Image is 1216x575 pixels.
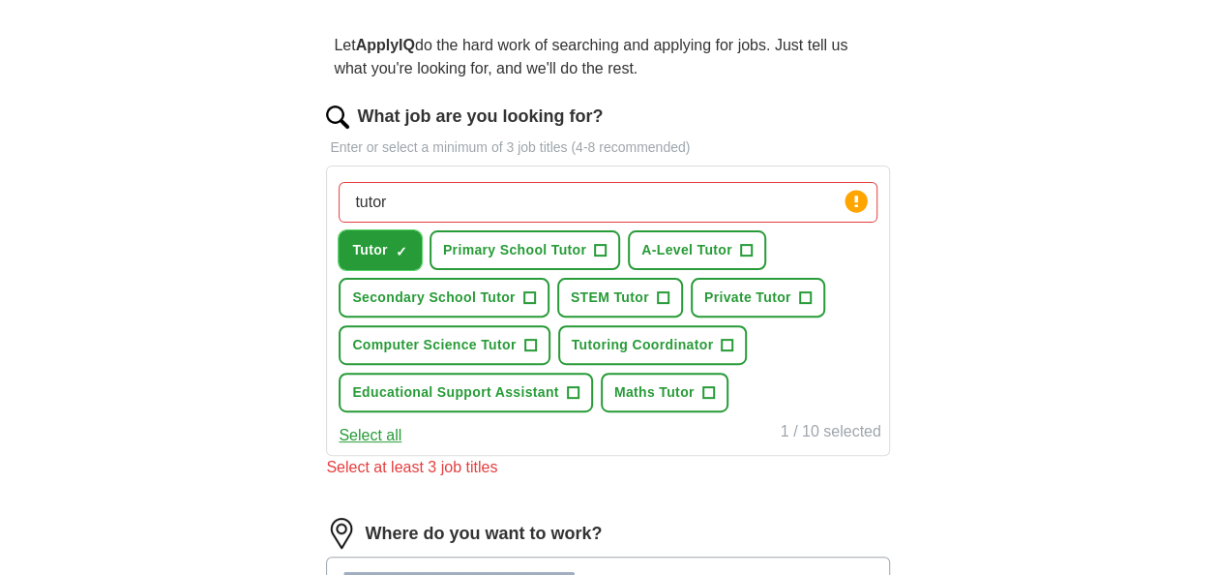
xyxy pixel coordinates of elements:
img: location.png [326,518,357,549]
span: Secondary School Tutor [352,287,515,308]
button: Secondary School Tutor [339,278,549,318]
span: STEM Tutor [571,287,649,308]
button: Tutoring Coordinator [558,325,748,365]
div: 1 / 10 selected [781,420,881,447]
button: Private Tutor [691,278,825,318]
button: Select all [339,424,401,447]
strong: ApplyIQ [356,37,415,53]
button: Educational Support Assistant [339,373,592,412]
label: Where do you want to work? [365,521,602,547]
button: Primary School Tutor [430,230,620,270]
span: Private Tutor [704,287,791,308]
img: search.png [326,106,349,129]
div: Select at least 3 job titles [326,456,889,479]
input: Type a job title and press enter [339,182,876,223]
button: A-Level Tutor [628,230,766,270]
span: ✓ [396,244,407,259]
p: Enter or select a minimum of 3 job titles (4-8 recommended) [326,137,889,158]
span: Educational Support Assistant [352,382,558,403]
button: Computer Science Tutor [339,325,549,365]
p: Let do the hard work of searching and applying for jobs. Just tell us what you're looking for, an... [326,26,889,88]
button: Tutor✓ [339,230,421,270]
span: Tutor [352,240,387,260]
span: A-Level Tutor [641,240,732,260]
span: Computer Science Tutor [352,335,516,355]
button: Maths Tutor [601,373,728,412]
span: Tutoring Coordinator [572,335,714,355]
button: STEM Tutor [557,278,683,318]
label: What job are you looking for? [357,104,603,130]
span: Primary School Tutor [443,240,586,260]
span: Maths Tutor [614,382,695,403]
